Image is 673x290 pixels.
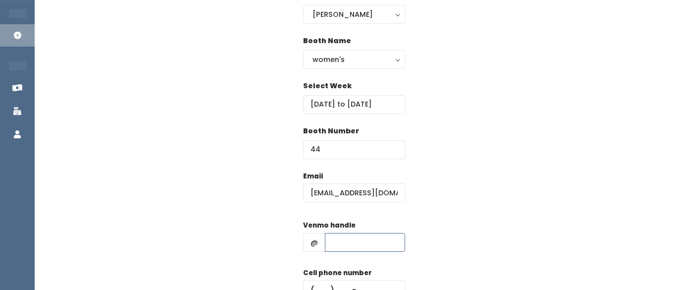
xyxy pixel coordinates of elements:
div: women's [312,54,396,65]
button: [PERSON_NAME] [303,5,405,24]
span: @ [303,233,325,252]
button: women's [303,50,405,69]
input: Select week [303,95,405,114]
label: Email [303,172,323,181]
label: Venmo handle [303,221,356,231]
label: Booth Number [303,126,359,136]
label: Select Week [303,81,352,91]
div: [PERSON_NAME] [312,9,396,20]
label: Booth Name [303,36,351,46]
input: Booth Number [303,140,405,159]
input: @ . [303,183,405,202]
label: Cell phone number [303,268,372,278]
